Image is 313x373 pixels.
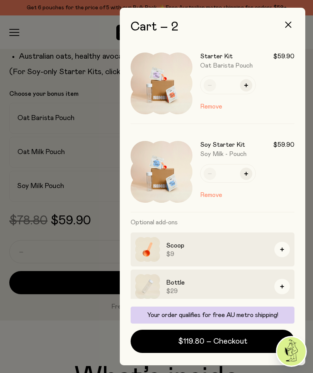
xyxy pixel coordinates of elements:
h2: Cart – 2 [131,20,294,34]
h3: Starter Kit [200,53,233,60]
button: Remove [200,190,222,200]
button: $119.80 – Checkout [131,330,294,353]
h3: Optional add-ons [131,212,294,232]
span: $59.90 [273,141,294,149]
span: $119.80 – Checkout [178,336,247,347]
span: $9 [166,250,268,258]
p: Your order qualifies for free AU metro shipping! [135,311,290,319]
span: $59.90 [273,53,294,60]
button: Remove [200,102,222,111]
h3: Soy Starter Kit [200,141,245,149]
img: agent [277,337,306,366]
span: Soy Milk - Pouch [200,151,247,157]
span: $29 [166,287,268,295]
span: Oat Barista Pouch [200,63,253,69]
h3: Scoop [166,241,268,250]
h3: Bottle [166,278,268,287]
